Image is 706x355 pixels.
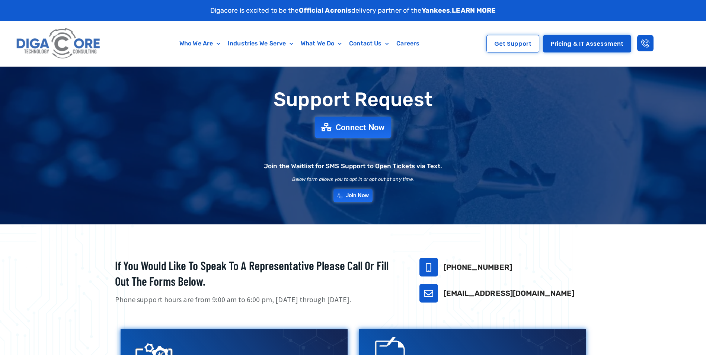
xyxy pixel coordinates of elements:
a: 732-646-5725 [419,258,438,276]
p: Phone support hours are from 9:00 am to 6:00 pm, [DATE] through [DATE]. [115,294,401,305]
h2: Join the Waitlist for SMS Support to Open Tickets via Text. [264,163,442,169]
a: Contact Us [345,35,393,52]
h1: Support Request [96,89,610,110]
strong: Official Acronis [299,6,352,15]
h2: If you would like to speak to a representative please call or fill out the forms below. [115,258,401,289]
nav: Menu [139,35,460,52]
a: [PHONE_NUMBER] [444,263,512,272]
a: Pricing & IT Assessment [543,35,631,52]
strong: Yankees [422,6,450,15]
h2: Below form allows you to opt in or opt out at any time. [292,177,414,182]
a: Industries We Serve [224,35,297,52]
a: Who We Are [176,35,224,52]
a: Join Now [333,189,373,202]
span: Pricing & IT Assessment [551,41,623,47]
span: Join Now [346,193,369,198]
span: Connect Now [336,123,385,131]
span: Get Support [494,41,531,47]
a: [EMAIL_ADDRESS][DOMAIN_NAME] [444,289,575,298]
a: Connect Now [315,117,392,138]
a: support@digacore.com [419,284,438,303]
a: Get Support [486,35,539,52]
p: Digacore is excited to be the delivery partner of the . [210,6,496,16]
a: What We Do [297,35,345,52]
img: Digacore logo 1 [14,25,103,63]
a: LEARN MORE [452,6,496,15]
a: Careers [393,35,423,52]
